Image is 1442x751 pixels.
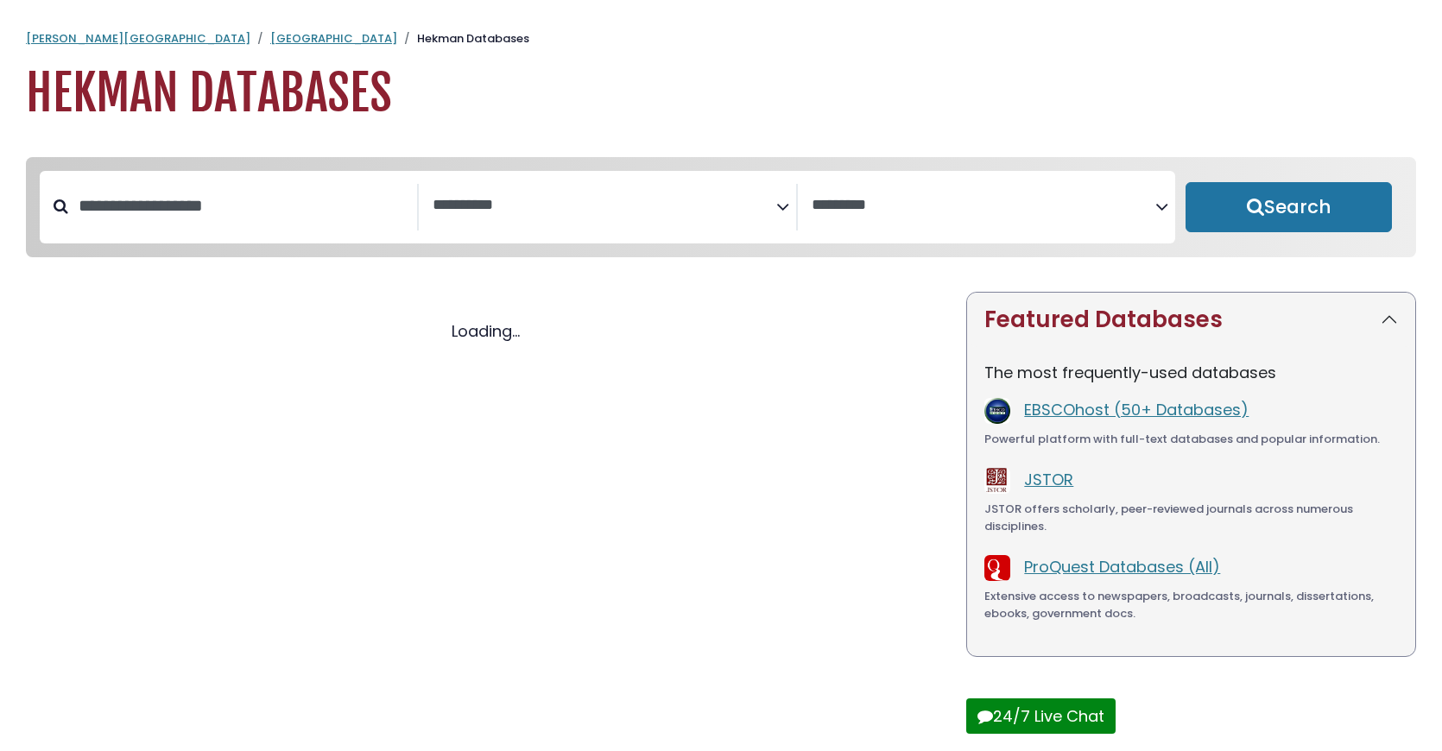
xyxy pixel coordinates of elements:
[812,197,1155,215] textarea: Search
[1024,399,1249,420] a: EBSCOhost (50+ Databases)
[984,501,1398,534] div: JSTOR offers scholarly, peer-reviewed journals across numerous disciplines.
[966,698,1116,734] button: 24/7 Live Chat
[967,293,1415,347] button: Featured Databases
[26,30,1416,47] nav: breadcrumb
[433,197,776,215] textarea: Search
[26,319,946,343] div: Loading...
[1024,556,1220,577] a: ProQuest Databases (All)
[1186,182,1392,232] button: Submit for Search Results
[26,65,1416,123] h1: Hekman Databases
[26,157,1416,257] nav: Search filters
[984,361,1398,384] p: The most frequently-used databases
[397,30,529,47] li: Hekman Databases
[26,30,250,47] a: [PERSON_NAME][GEOGRAPHIC_DATA]
[1024,469,1073,490] a: JSTOR
[984,431,1398,448] div: Powerful platform with full-text databases and popular information.
[984,588,1398,622] div: Extensive access to newspapers, broadcasts, journals, dissertations, ebooks, government docs.
[68,192,417,220] input: Search database by title or keyword
[270,30,397,47] a: [GEOGRAPHIC_DATA]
